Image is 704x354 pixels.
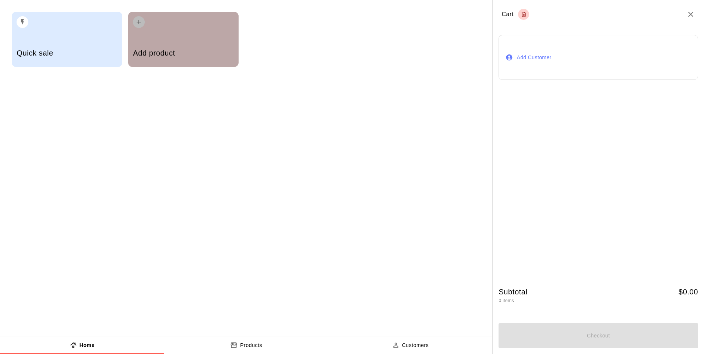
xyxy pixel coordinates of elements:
[518,9,529,20] button: Empty cart
[17,48,117,58] h5: Quick sale
[501,9,529,20] div: Cart
[499,298,514,303] span: 0 items
[128,12,239,67] button: Add product
[686,10,695,19] button: Close
[12,12,122,67] button: Quick sale
[402,341,429,349] p: Customers
[499,287,527,297] h5: Subtotal
[240,341,262,349] p: Products
[133,48,233,58] h5: Add product
[499,35,698,79] button: Add Customer
[80,341,95,349] p: Home
[679,287,698,297] h5: $ 0.00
